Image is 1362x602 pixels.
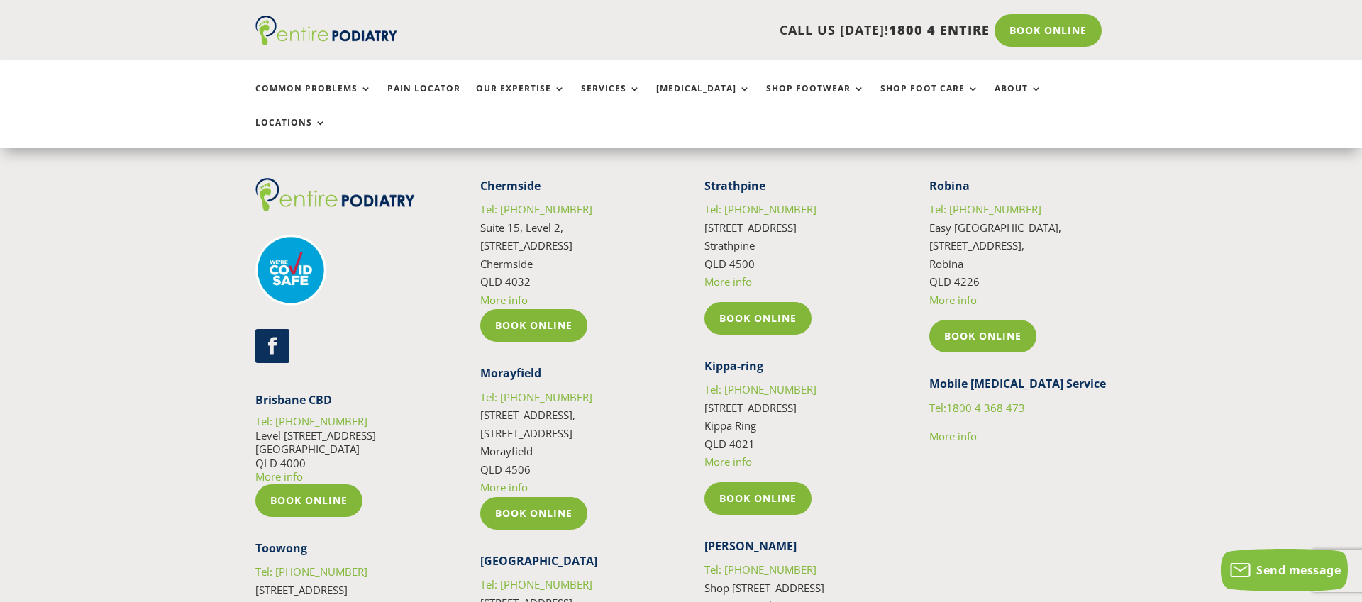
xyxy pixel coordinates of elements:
[255,235,326,306] img: covid-safe-logo
[387,84,460,114] a: Pain Locator
[255,392,332,408] strong: Brisbane CBD
[255,329,289,363] a: Follow on Facebook
[995,14,1102,47] a: Book Online
[480,480,528,494] a: More info
[255,414,367,428] a: Tel: [PHONE_NUMBER]
[480,178,541,194] strong: Chermside
[656,84,751,114] a: [MEDICAL_DATA]
[480,553,597,569] strong: [GEOGRAPHIC_DATA]
[255,118,326,148] a: Locations
[704,455,752,469] a: More info
[581,84,641,114] a: Services
[480,497,587,530] a: Book Online
[704,358,763,374] strong: Kippa-ring
[704,562,816,576] a: Tel: [PHONE_NUMBER]
[480,309,587,342] a: Book Online
[255,34,397,48] a: Entire Podiatry
[766,84,865,114] a: Shop Footwear
[1221,549,1348,591] button: Send message
[255,540,307,556] strong: Toowong
[255,16,397,45] img: logo (1)
[480,389,658,497] p: [STREET_ADDRESS], [STREET_ADDRESS] Morayfield QLD 4506
[480,293,528,307] a: More info
[480,390,592,404] a: Tel: [PHONE_NUMBER]
[889,21,990,38] span: 1800 4 ENTIRE
[480,577,592,591] a: Tel: [PHONE_NUMBER]
[704,382,816,396] a: Tel: [PHONE_NUMBER]
[476,84,565,114] a: Our Expertise
[704,201,882,302] p: [STREET_ADDRESS] Strathpine QLD 4500
[480,202,592,216] a: Tel: [PHONE_NUMBER]
[1256,562,1341,578] span: Send message
[704,274,752,289] a: More info
[255,415,433,484] p: Level [STREET_ADDRESS] [GEOGRAPHIC_DATA] QLD 4000
[480,201,658,309] p: Suite 15, Level 2, [STREET_ADDRESS] Chermside QLD 4032
[929,401,1025,415] a: Tel:1800 4 368 473
[929,293,977,307] a: More info
[255,84,372,114] a: Common Problems
[704,381,882,482] p: [STREET_ADDRESS] Kippa Ring QLD 4021
[704,538,797,554] strong: [PERSON_NAME]
[704,202,816,216] a: Tel: [PHONE_NUMBER]
[946,401,1025,415] span: 1800 4 368 473
[929,429,977,443] a: More info
[452,21,990,40] p: CALL US [DATE]!
[255,484,362,517] a: Book Online
[704,178,765,194] strong: Strathpine
[704,302,812,335] a: Book Online
[929,376,1106,391] strong: Mobile [MEDICAL_DATA] Service
[929,201,1107,320] p: Easy [GEOGRAPHIC_DATA], [STREET_ADDRESS], Robina QLD 4226
[255,469,303,484] a: More info
[929,178,970,194] strong: Robina
[929,202,1041,216] a: Tel: [PHONE_NUMBER]
[255,564,367,579] a: Tel: [PHONE_NUMBER]
[704,482,812,515] a: Book Online
[880,84,979,114] a: Shop Foot Care
[255,178,415,211] img: logo (1)
[995,84,1042,114] a: About
[480,365,541,381] strong: Morayfield
[929,320,1036,352] a: Book Online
